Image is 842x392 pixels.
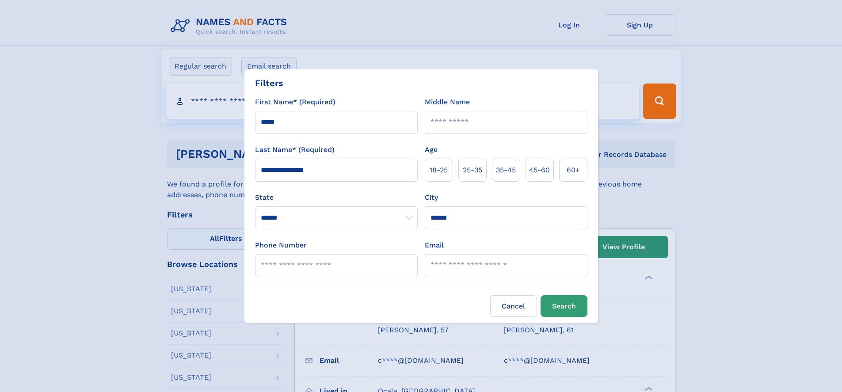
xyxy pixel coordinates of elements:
[255,240,307,251] label: Phone Number
[255,145,335,155] label: Last Name* (Required)
[255,97,335,107] label: First Name* (Required)
[463,165,482,175] span: 25‑35
[255,76,283,90] div: Filters
[529,165,550,175] span: 45‑60
[490,295,537,317] label: Cancel
[496,165,516,175] span: 35‑45
[430,165,448,175] span: 18‑25
[425,97,470,107] label: Middle Name
[541,295,587,317] button: Search
[567,165,580,175] span: 60+
[425,240,444,251] label: Email
[425,145,438,155] label: Age
[425,192,438,203] label: City
[255,192,418,203] label: State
